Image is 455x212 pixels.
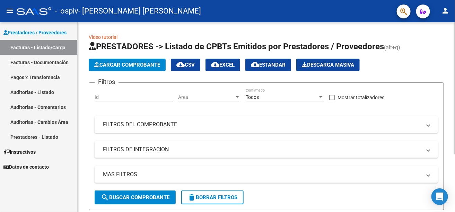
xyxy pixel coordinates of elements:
span: Estandar [251,62,286,68]
mat-expansion-panel-header: FILTROS DE INTEGRACION [95,141,438,158]
mat-panel-title: FILTROS DEL COMPROBANTE [103,121,421,128]
span: Borrar Filtros [187,194,237,201]
span: Descarga Masiva [302,62,354,68]
button: EXCEL [205,59,240,71]
mat-icon: cloud_download [211,60,219,69]
mat-icon: menu [6,7,14,15]
span: Mostrar totalizadores [338,93,384,102]
span: CSV [176,62,195,68]
span: - ospiv [55,3,78,19]
span: Todos [246,94,259,100]
span: - [PERSON_NAME] [PERSON_NAME] [78,3,201,19]
mat-icon: cloud_download [251,60,259,69]
span: EXCEL [211,62,235,68]
mat-icon: person [441,7,449,15]
a: Video tutorial [89,34,117,40]
button: CSV [171,59,200,71]
span: Instructivos [3,148,36,156]
span: Cargar Comprobante [94,62,160,68]
mat-icon: cloud_download [176,60,185,69]
app-download-masive: Descarga masiva de comprobantes (adjuntos) [296,59,360,71]
span: PRESTADORES -> Listado de CPBTs Emitidos por Prestadores / Proveedores [89,42,384,51]
button: Cargar Comprobante [89,59,166,71]
mat-panel-title: MAS FILTROS [103,171,421,178]
span: (alt+q) [384,44,400,51]
span: Buscar Comprobante [101,194,169,201]
span: Area [178,94,234,100]
button: Estandar [245,59,291,71]
mat-icon: search [101,193,109,202]
mat-expansion-panel-header: MAS FILTROS [95,166,438,183]
mat-panel-title: FILTROS DE INTEGRACION [103,146,421,153]
span: Prestadores / Proveedores [3,29,67,36]
button: Descarga Masiva [296,59,360,71]
h3: Filtros [95,77,119,87]
span: Datos de contacto [3,163,49,171]
button: Buscar Comprobante [95,190,176,204]
mat-icon: delete [187,193,196,202]
mat-expansion-panel-header: FILTROS DEL COMPROBANTE [95,116,438,133]
div: Open Intercom Messenger [431,188,448,205]
button: Borrar Filtros [181,190,244,204]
